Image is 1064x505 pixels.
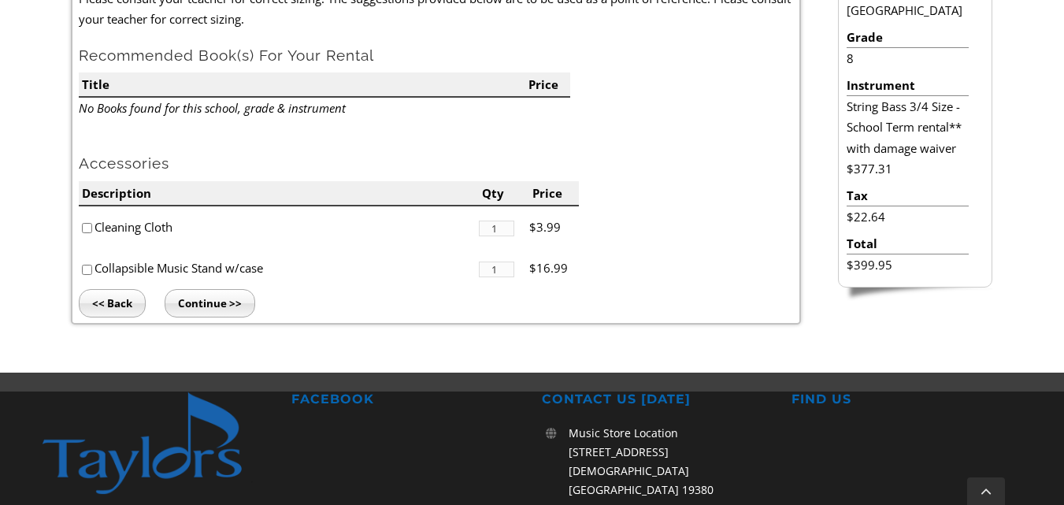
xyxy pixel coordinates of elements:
li: Grade [847,27,969,48]
li: Cleaning Cloth [79,206,479,248]
h2: FACEBOOK [291,392,522,408]
li: Qty [479,181,529,206]
li: $16.99 [529,247,580,289]
li: Price [529,181,580,206]
p: Music Store Location [STREET_ADDRESS][DEMOGRAPHIC_DATA] [GEOGRAPHIC_DATA] 19380 [569,424,773,499]
li: 8 [847,48,969,69]
h2: FIND US [792,392,1022,408]
h2: Accessories [79,154,794,173]
li: Price [525,72,570,98]
li: String Bass 3/4 Size - School Term rental** with damage waiver $377.31 [847,96,969,179]
li: Description [79,181,479,206]
li: Title [79,72,525,98]
li: Instrument [847,75,969,96]
img: sidebar-footer.png [838,288,992,302]
li: Tax [847,185,969,206]
li: $22.64 [847,206,969,227]
input: Continue >> [165,289,255,317]
li: Total [847,233,969,254]
h2: Recommended Book(s) For Your Rental [79,46,794,65]
input: << Back [79,289,146,317]
li: Collapsible Music Stand w/case [79,247,479,289]
li: $399.95 [847,254,969,275]
li: $3.99 [529,206,580,248]
em: No Books found for this school, grade & instrument [79,100,346,116]
h2: CONTACT US [DATE] [542,392,773,408]
img: footer-logo [42,392,272,496]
